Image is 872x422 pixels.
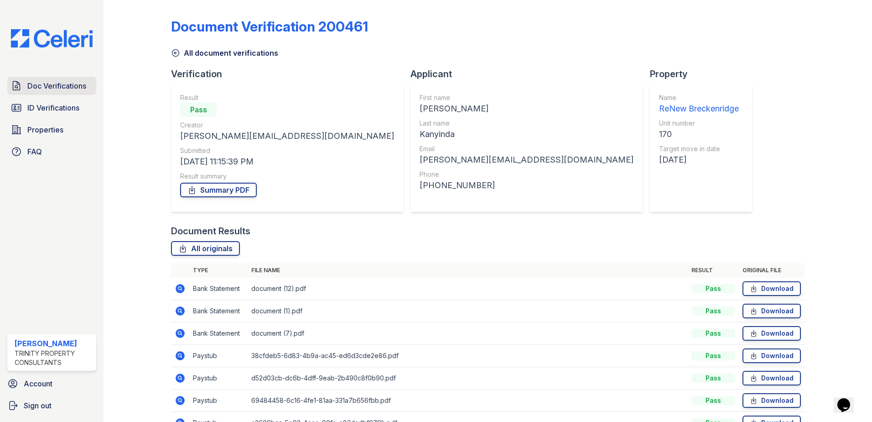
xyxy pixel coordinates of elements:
[171,68,410,80] div: Verification
[420,179,633,192] div: [PHONE_NUMBER]
[189,367,248,390] td: Paystub
[742,393,801,408] a: Download
[742,348,801,363] a: Download
[659,93,739,102] div: Name
[7,77,96,95] a: Doc Verifications
[742,281,801,296] a: Download
[171,225,250,237] div: Document Results
[180,155,394,168] div: [DATE] 11:15:39 PM
[420,119,633,128] div: Last name
[7,121,96,139] a: Properties
[180,93,394,102] div: Result
[171,241,240,256] a: All originals
[739,263,805,278] th: Original file
[742,304,801,318] a: Download
[691,351,735,360] div: Pass
[659,93,739,115] a: Name ReNew Breckenridge
[189,263,248,278] th: Type
[420,128,633,141] div: Kanyinda
[742,371,801,385] a: Download
[248,322,688,345] td: document (7).pdf
[15,338,93,349] div: [PERSON_NAME]
[834,385,863,413] iframe: chat widget
[180,172,394,181] div: Result summary
[691,284,735,293] div: Pass
[248,367,688,390] td: d52d03cb-dc6b-4dff-9eab-2b490c8f0b90.pdf
[742,326,801,341] a: Download
[688,263,739,278] th: Result
[180,183,257,197] a: Summary PDF
[4,375,100,393] a: Account
[7,142,96,161] a: FAQ
[7,99,96,117] a: ID Verifications
[248,263,688,278] th: File name
[24,378,52,389] span: Account
[171,18,368,35] div: Document Verification 200461
[691,396,735,405] div: Pass
[24,400,52,411] span: Sign out
[691,329,735,338] div: Pass
[420,144,633,153] div: Email
[27,124,63,135] span: Properties
[189,300,248,322] td: Bank Statement
[248,278,688,300] td: document (12).pdf
[27,80,86,91] span: Doc Verifications
[180,130,394,142] div: [PERSON_NAME][EMAIL_ADDRESS][DOMAIN_NAME]
[248,300,688,322] td: document (1).pdf
[15,349,93,367] div: Trinity Property Consultants
[659,128,739,141] div: 170
[4,396,100,415] a: Sign out
[659,144,739,153] div: Target move in date
[27,102,79,113] span: ID Verifications
[420,170,633,179] div: Phone
[180,102,217,117] div: Pass
[410,68,650,80] div: Applicant
[180,146,394,155] div: Submitted
[189,345,248,367] td: Paystub
[171,47,278,58] a: All document verifications
[659,102,739,115] div: ReNew Breckenridge
[189,322,248,345] td: Bank Statement
[420,93,633,102] div: First name
[4,29,100,47] img: CE_Logo_Blue-a8612792a0a2168367f1c8372b55b34899dd931a85d93a1a3d3e32e68fde9ad4.png
[248,345,688,367] td: 38cfdeb5-6d83-4b9a-ac45-ed6d3cde2e86.pdf
[189,390,248,412] td: Paystub
[691,374,735,383] div: Pass
[659,153,739,166] div: [DATE]
[650,68,759,80] div: Property
[189,278,248,300] td: Bank Statement
[691,306,735,316] div: Pass
[659,119,739,128] div: Unit number
[420,102,633,115] div: [PERSON_NAME]
[27,146,42,157] span: FAQ
[180,121,394,130] div: Creator
[420,153,633,166] div: [PERSON_NAME][EMAIL_ADDRESS][DOMAIN_NAME]
[248,390,688,412] td: 69484458-6c16-4fe1-81aa-331a7b656fbb.pdf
